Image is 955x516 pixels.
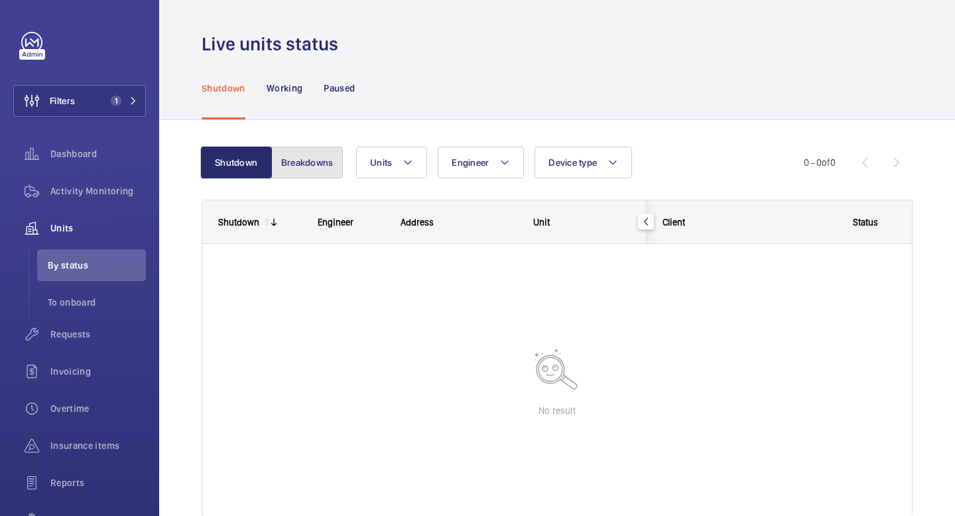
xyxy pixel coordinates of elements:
span: By status [48,259,146,272]
p: Shutdown [202,82,245,95]
span: 1 [111,96,121,106]
span: Filters [50,94,75,107]
div: Shutdown [218,217,259,227]
button: Engineer [438,147,524,178]
span: Engineer [318,217,353,227]
span: Activity Monitoring [50,184,146,198]
button: Breakdowns [271,147,343,178]
span: Engineer [452,157,489,168]
span: Reports [50,476,146,489]
span: Status [853,217,878,227]
span: Requests [50,328,146,341]
p: Working [267,82,302,95]
span: Units [50,222,146,235]
button: Shutdown [200,147,272,178]
p: Paused [324,82,355,95]
span: Device type [548,157,597,168]
button: Filters1 [13,85,146,117]
button: Device type [535,147,632,178]
span: To onboard [48,296,146,309]
div: Unit [533,217,631,227]
span: Address [401,217,434,227]
span: Client [663,217,685,227]
button: Units [356,147,427,178]
span: Units [370,157,392,168]
span: Invoicing [50,365,146,378]
span: of [822,157,830,168]
h1: Live units status [202,32,346,56]
span: Insurance items [50,439,146,452]
span: Overtime [50,402,146,415]
span: 0 - 0 0 [804,158,836,167]
span: Dashboard [50,147,146,161]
